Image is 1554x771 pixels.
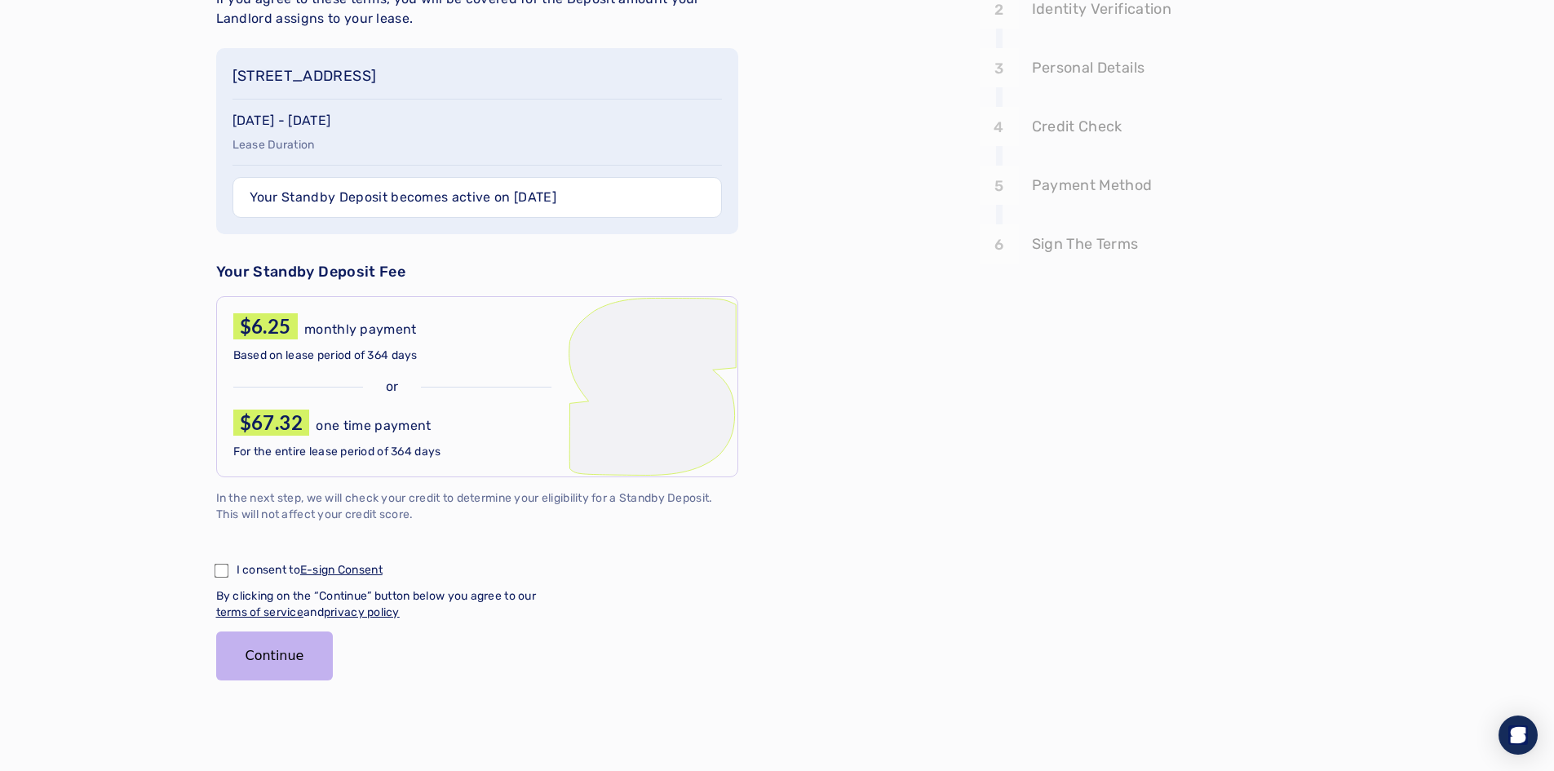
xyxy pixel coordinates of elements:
[994,57,1003,80] p: 3
[994,175,1003,197] p: 5
[1032,233,1139,255] p: Sign The Terms
[1032,115,1122,138] p: Credit Check
[994,116,1003,139] p: 4
[237,562,383,578] p: I consent to
[300,563,383,577] a: E-sign Consent
[232,64,722,87] p: [STREET_ADDRESS]
[216,588,537,621] p: By clicking on the “Continue” button below you agree to our and
[240,410,303,436] p: $67.32
[233,444,551,460] p: For the entire lease period of 364 days
[232,111,722,131] p: [DATE] - [DATE]
[232,137,722,153] p: Lease Duration
[324,605,400,619] a: privacy policy
[316,416,431,436] p: one time payment
[216,260,738,283] p: Your Standby Deposit Fee
[216,631,334,680] button: Continue
[386,377,399,397] p: or
[1032,174,1153,197] p: Payment Method
[216,605,303,619] a: terms of service
[233,348,551,364] p: Based on lease period of 364 days
[304,320,417,339] p: monthly payment
[240,313,291,339] p: $6.25
[994,233,1003,256] p: 6
[216,491,713,521] span: In the next step, we will check your credit to determine your eligibility for a Standby Deposit. ...
[1032,56,1145,79] p: Personal Details
[250,188,556,207] p: Your Standby Deposit becomes active on [DATE]
[1499,716,1538,755] div: Open Intercom Messenger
